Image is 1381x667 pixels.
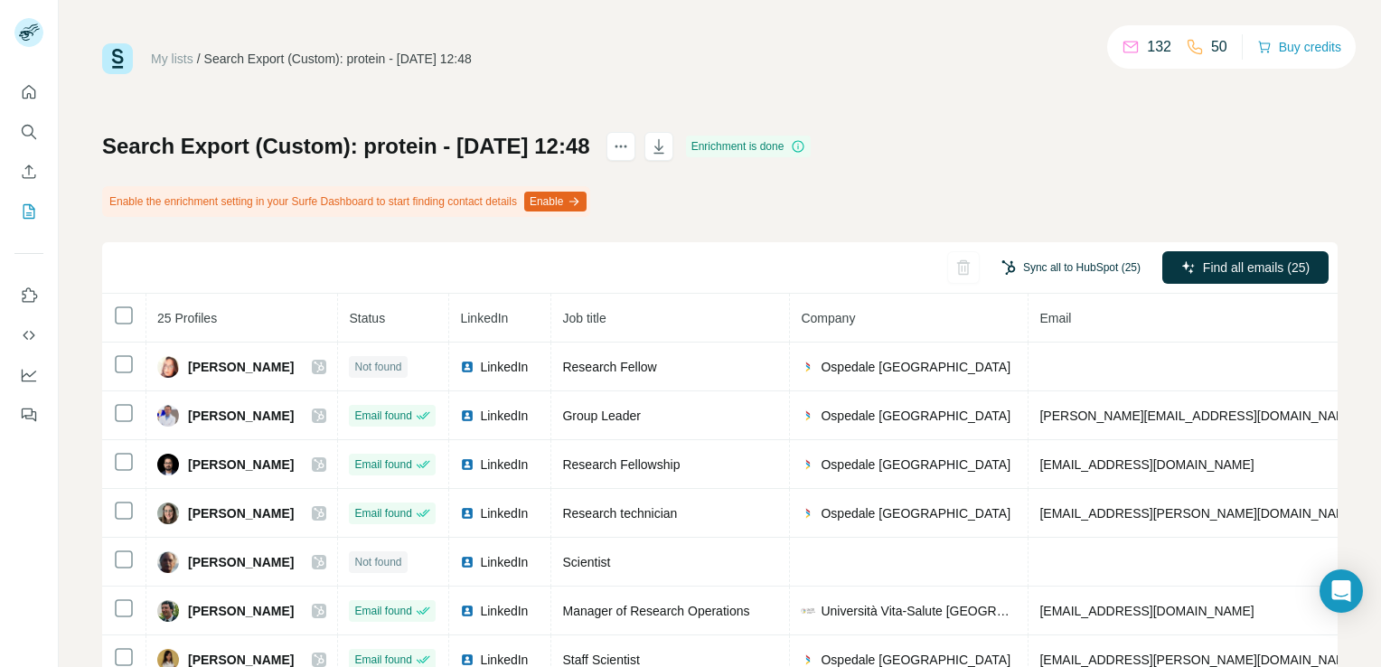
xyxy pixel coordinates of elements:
[188,407,294,425] span: [PERSON_NAME]
[480,456,528,474] span: LinkedIn
[460,653,474,667] img: LinkedIn logo
[102,43,133,74] img: Surfe Logo
[157,600,179,622] img: Avatar
[562,604,749,618] span: Manager of Research Operations
[562,409,640,423] span: Group Leader
[801,506,815,521] img: company-logo
[460,457,474,472] img: LinkedIn logo
[157,551,179,573] img: Avatar
[204,50,472,68] div: Search Export (Custom): protein - [DATE] 12:48
[157,356,179,378] img: Avatar
[1039,653,1358,667] span: [EMAIL_ADDRESS][PERSON_NAME][DOMAIN_NAME]
[480,602,528,620] span: LinkedIn
[460,409,474,423] img: LinkedIn logo
[14,279,43,312] button: Use Surfe on LinkedIn
[562,457,680,472] span: Research Fellowship
[354,505,411,521] span: Email found
[460,604,474,618] img: LinkedIn logo
[801,604,815,618] img: company-logo
[1039,457,1254,472] span: [EMAIL_ADDRESS][DOMAIN_NAME]
[14,359,43,391] button: Dashboard
[480,553,528,571] span: LinkedIn
[821,456,1010,474] span: Ospedale [GEOGRAPHIC_DATA]
[354,603,411,619] span: Email found
[14,76,43,108] button: Quick start
[686,136,812,157] div: Enrichment is done
[460,506,474,521] img: LinkedIn logo
[1039,604,1254,618] span: [EMAIL_ADDRESS][DOMAIN_NAME]
[14,399,43,431] button: Feedback
[1211,36,1227,58] p: 50
[562,506,677,521] span: Research technician
[354,456,411,473] span: Email found
[188,504,294,522] span: [PERSON_NAME]
[821,504,1010,522] span: Ospedale [GEOGRAPHIC_DATA]
[562,555,610,569] span: Scientist
[354,554,401,570] span: Not found
[188,553,294,571] span: [PERSON_NAME]
[354,359,401,375] span: Not found
[102,132,590,161] h1: Search Export (Custom): protein - [DATE] 12:48
[1257,34,1341,60] button: Buy credits
[1320,569,1363,613] div: Open Intercom Messenger
[1039,311,1071,325] span: Email
[480,358,528,376] span: LinkedIn
[188,456,294,474] span: [PERSON_NAME]
[157,454,179,475] img: Avatar
[14,195,43,228] button: My lists
[460,311,508,325] span: LinkedIn
[151,52,193,66] a: My lists
[102,186,590,217] div: Enable the enrichment setting in your Surfe Dashboard to start finding contact details
[821,602,1017,620] span: Università Vita-Salute [GEOGRAPHIC_DATA]
[801,653,815,667] img: company-logo
[989,254,1153,281] button: Sync all to HubSpot (25)
[1039,506,1358,521] span: [EMAIL_ADDRESS][PERSON_NAME][DOMAIN_NAME]
[821,358,1010,376] span: Ospedale [GEOGRAPHIC_DATA]
[606,132,635,161] button: actions
[480,504,528,522] span: LinkedIn
[349,311,385,325] span: Status
[562,311,606,325] span: Job title
[821,407,1010,425] span: Ospedale [GEOGRAPHIC_DATA]
[460,360,474,374] img: LinkedIn logo
[14,116,43,148] button: Search
[1147,36,1171,58] p: 132
[801,409,815,423] img: company-logo
[188,358,294,376] span: [PERSON_NAME]
[197,50,201,68] li: /
[801,311,855,325] span: Company
[1162,251,1329,284] button: Find all emails (25)
[157,405,179,427] img: Avatar
[157,311,217,325] span: 25 Profiles
[1039,409,1358,423] span: [PERSON_NAME][EMAIL_ADDRESS][DOMAIN_NAME]
[562,360,656,374] span: Research Fellow
[460,555,474,569] img: LinkedIn logo
[188,602,294,620] span: [PERSON_NAME]
[157,503,179,524] img: Avatar
[480,407,528,425] span: LinkedIn
[562,653,639,667] span: Staff Scientist
[801,360,815,374] img: company-logo
[354,408,411,424] span: Email found
[14,319,43,352] button: Use Surfe API
[1203,258,1310,277] span: Find all emails (25)
[524,192,587,211] button: Enable
[14,155,43,188] button: Enrich CSV
[801,457,815,472] img: company-logo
